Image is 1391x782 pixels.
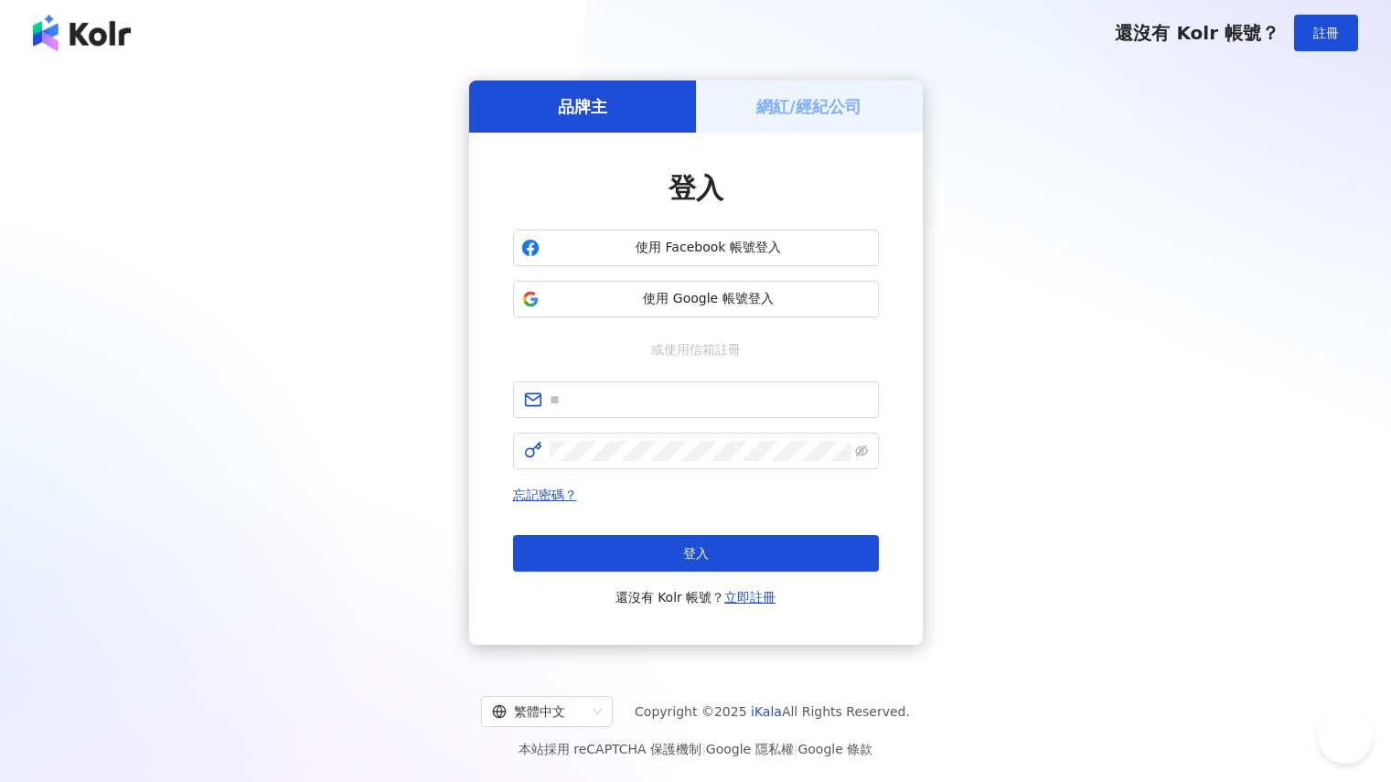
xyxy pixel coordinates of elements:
a: 忘記密碼？ [513,487,577,502]
span: 登入 [669,172,723,204]
button: 註冊 [1294,15,1358,51]
span: 本站採用 reCAPTCHA 保護機制 [519,738,872,760]
div: 繁體中文 [492,697,585,726]
button: 使用 Google 帳號登入 [513,281,879,317]
img: logo [33,15,131,51]
span: 還沒有 Kolr 帳號？ [615,586,776,608]
a: iKala [751,704,782,719]
button: 登入 [513,535,879,572]
span: 使用 Google 帳號登入 [547,290,871,308]
h5: 品牌主 [558,95,607,118]
span: eye-invisible [855,445,868,457]
h5: 網紅/經紀公司 [756,95,861,118]
span: 或使用信箱註冊 [638,339,754,359]
button: 使用 Facebook 帳號登入 [513,230,879,266]
span: | [794,742,798,756]
span: Copyright © 2025 All Rights Reserved. [635,701,910,723]
span: | [701,742,706,756]
a: Google 條款 [797,742,872,756]
span: 註冊 [1313,26,1339,40]
a: Google 隱私權 [706,742,794,756]
iframe: Help Scout Beacon - Open [1318,709,1373,764]
span: 還沒有 Kolr 帳號？ [1115,22,1279,44]
span: 登入 [683,546,709,561]
a: 立即註冊 [724,590,776,605]
span: 使用 Facebook 帳號登入 [547,239,871,257]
